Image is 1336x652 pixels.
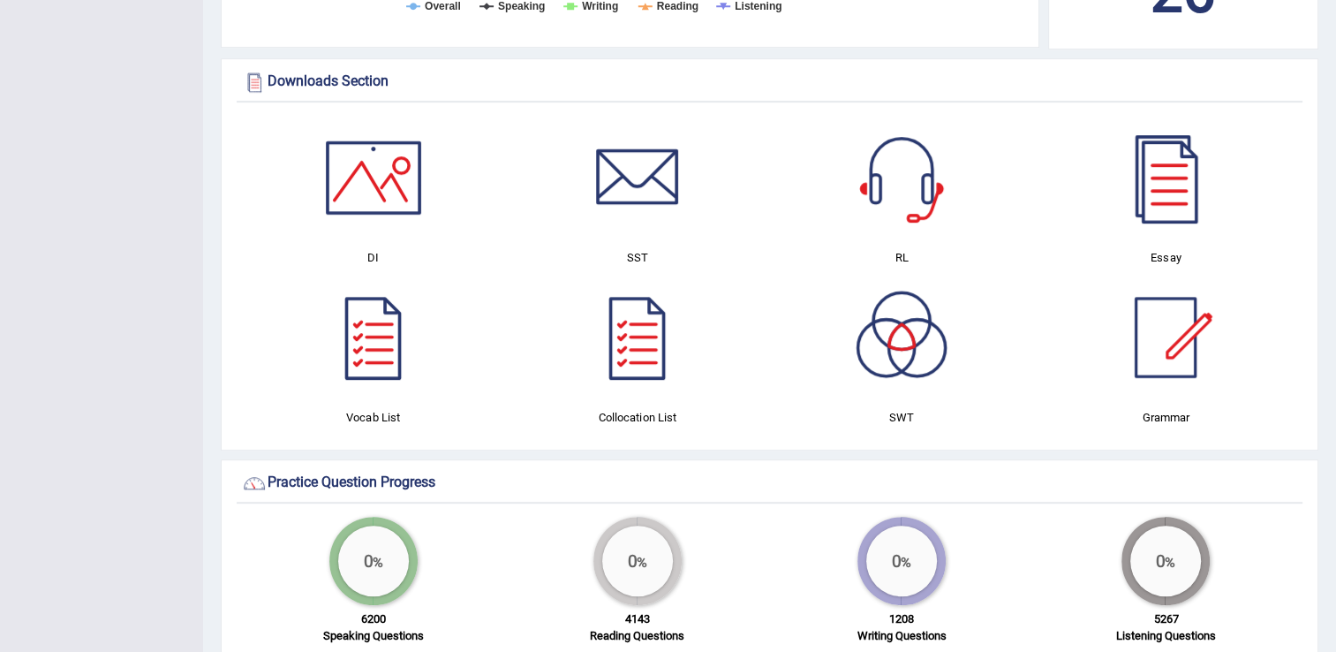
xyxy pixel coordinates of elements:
[363,551,372,571] big: 0
[779,408,1025,427] h4: SWT
[779,248,1025,267] h4: RL
[889,612,914,625] strong: 1208
[1130,526,1201,596] div: %
[1116,627,1216,644] label: Listening Questions
[602,526,673,596] div: %
[625,612,650,625] strong: 4143
[514,248,760,267] h4: SST
[514,408,760,427] h4: Collocation List
[628,551,637,571] big: 0
[866,526,937,596] div: %
[857,627,947,644] label: Writing Questions
[1043,408,1289,427] h4: Grammar
[241,470,1298,497] div: Practice Question Progress
[1043,248,1289,267] h4: Essay
[338,526,409,596] div: %
[361,612,386,625] strong: 6200
[323,627,424,644] label: Speaking Questions
[241,69,1298,95] div: Downloads Section
[1156,551,1165,571] big: 0
[892,551,901,571] big: 0
[590,627,684,644] label: Reading Questions
[250,408,496,427] h4: Vocab List
[250,248,496,267] h4: DI
[1153,612,1178,625] strong: 5267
